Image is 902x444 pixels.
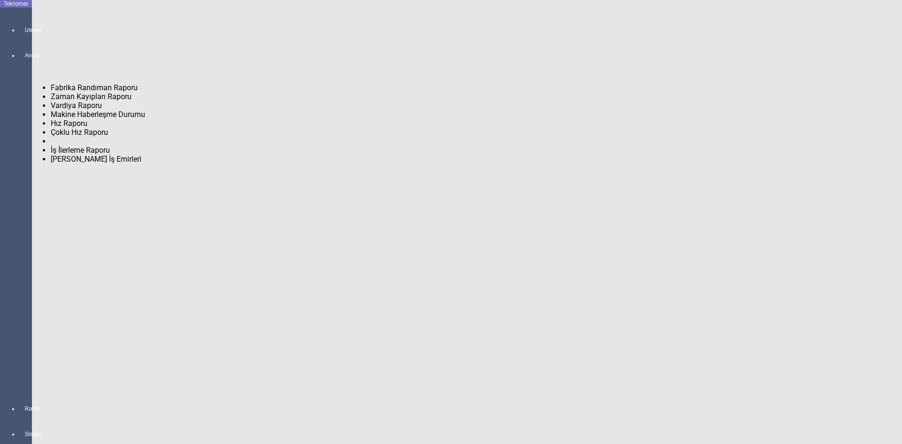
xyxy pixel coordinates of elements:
[51,110,145,119] span: Makine Haberleşme Durumu
[51,119,87,128] span: Hız Raporu
[51,101,102,110] span: Vardiya Raporu
[51,146,110,155] span: İş İlerleme Raporu
[51,155,141,164] span: [PERSON_NAME] İş Emirleri
[51,128,108,137] span: Çoklu Hız Raporu
[51,92,132,101] span: Zaman Kayıpları Raporu
[51,83,138,92] span: Fabrika Randıman Raporu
